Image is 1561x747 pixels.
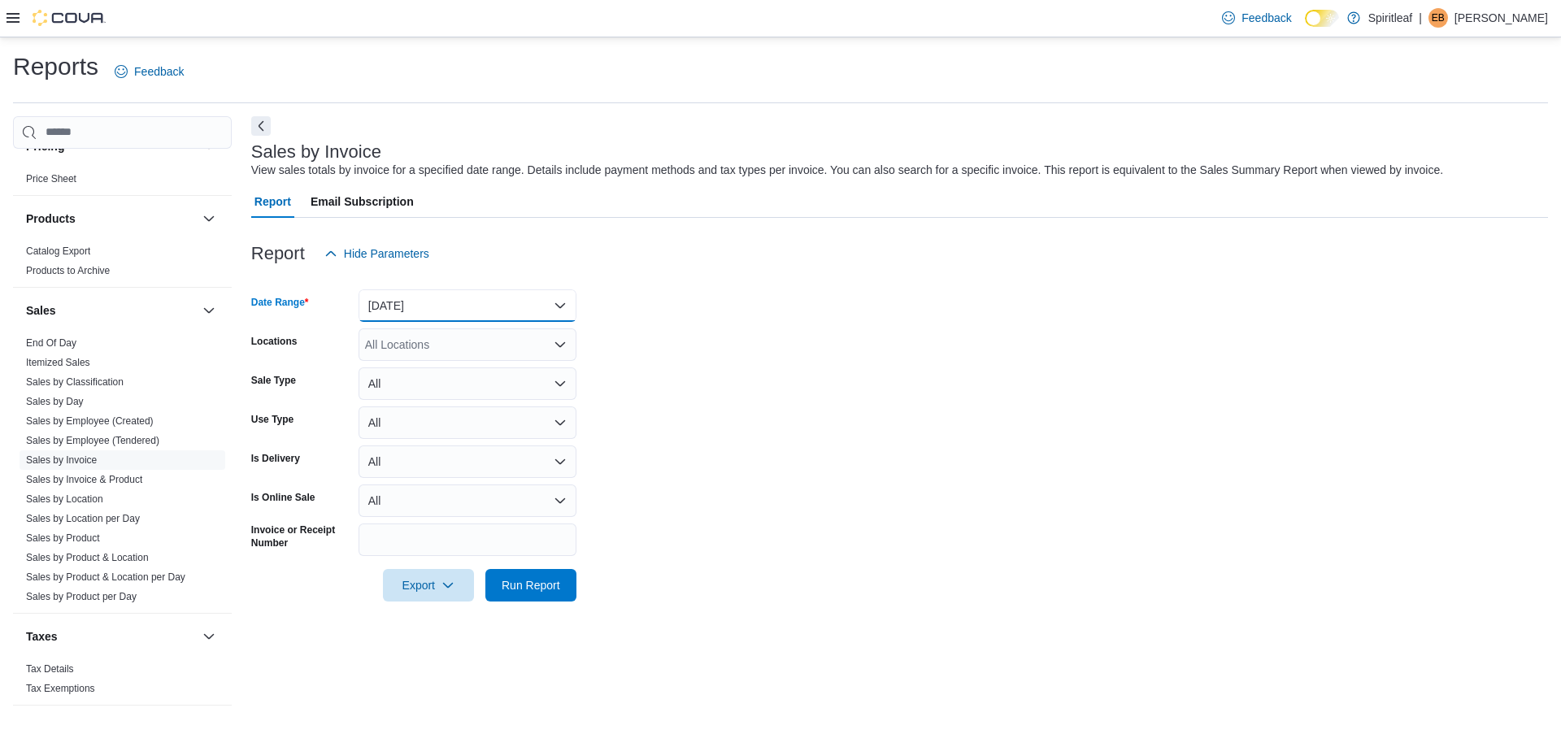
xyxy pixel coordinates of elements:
[26,245,90,258] span: Catalog Export
[26,474,142,485] a: Sales by Invoice & Product
[26,662,74,675] span: Tax Details
[1428,8,1448,28] div: Emily B
[1215,2,1298,34] a: Feedback
[359,484,576,517] button: All
[1305,10,1339,27] input: Dark Mode
[502,577,560,593] span: Run Report
[26,682,95,695] span: Tax Exemptions
[199,301,219,320] button: Sales
[251,296,309,309] label: Date Range
[13,659,232,705] div: Taxes
[26,571,185,583] a: Sales by Product & Location per Day
[26,628,58,645] h3: Taxes
[251,413,294,426] label: Use Type
[26,415,154,428] span: Sales by Employee (Created)
[554,338,567,351] button: Open list of options
[26,591,137,602] a: Sales by Product per Day
[26,493,103,506] span: Sales by Location
[344,245,429,262] span: Hide Parameters
[26,396,84,407] a: Sales by Day
[1419,8,1422,28] p: |
[199,137,219,156] button: Pricing
[26,376,124,388] a: Sales by Classification
[251,335,298,348] label: Locations
[26,454,97,467] span: Sales by Invoice
[26,211,76,227] h3: Products
[26,357,90,368] a: Itemized Sales
[26,302,56,319] h3: Sales
[1241,10,1291,26] span: Feedback
[251,142,381,162] h3: Sales by Invoice
[26,454,97,466] a: Sales by Invoice
[383,569,474,602] button: Export
[13,50,98,83] h1: Reports
[26,513,140,524] a: Sales by Location per Day
[26,493,103,505] a: Sales by Location
[251,491,315,504] label: Is Online Sale
[26,435,159,446] a: Sales by Employee (Tendered)
[251,374,296,387] label: Sale Type
[251,116,271,136] button: Next
[251,244,305,263] h3: Report
[13,333,232,613] div: Sales
[26,376,124,389] span: Sales by Classification
[485,569,576,602] button: Run Report
[251,452,300,465] label: Is Delivery
[26,172,76,185] span: Price Sheet
[1305,27,1306,28] span: Dark Mode
[359,406,576,439] button: All
[26,395,84,408] span: Sales by Day
[26,173,76,185] a: Price Sheet
[13,169,232,195] div: Pricing
[1368,8,1412,28] p: Spiritleaf
[359,445,576,478] button: All
[26,663,74,675] a: Tax Details
[26,356,90,369] span: Itemized Sales
[26,302,196,319] button: Sales
[26,211,196,227] button: Products
[26,532,100,545] span: Sales by Product
[318,237,436,270] button: Hide Parameters
[26,552,149,563] a: Sales by Product & Location
[26,571,185,584] span: Sales by Product & Location per Day
[26,683,95,694] a: Tax Exemptions
[26,512,140,525] span: Sales by Location per Day
[13,241,232,287] div: Products
[26,337,76,349] a: End Of Day
[359,367,576,400] button: All
[26,264,110,277] span: Products to Archive
[199,209,219,228] button: Products
[134,63,184,80] span: Feedback
[254,185,291,218] span: Report
[311,185,414,218] span: Email Subscription
[1454,8,1548,28] p: [PERSON_NAME]
[251,523,352,549] label: Invoice or Receipt Number
[26,551,149,564] span: Sales by Product & Location
[108,55,190,88] a: Feedback
[26,434,159,447] span: Sales by Employee (Tendered)
[26,532,100,544] a: Sales by Product
[1432,8,1445,28] span: EB
[26,590,137,603] span: Sales by Product per Day
[393,569,464,602] span: Export
[26,473,142,486] span: Sales by Invoice & Product
[199,627,219,646] button: Taxes
[26,265,110,276] a: Products to Archive
[33,10,106,26] img: Cova
[251,162,1443,179] div: View sales totals by invoice for a specified date range. Details include payment methods and tax ...
[26,628,196,645] button: Taxes
[359,289,576,322] button: [DATE]
[26,415,154,427] a: Sales by Employee (Created)
[26,337,76,350] span: End Of Day
[26,245,90,257] a: Catalog Export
